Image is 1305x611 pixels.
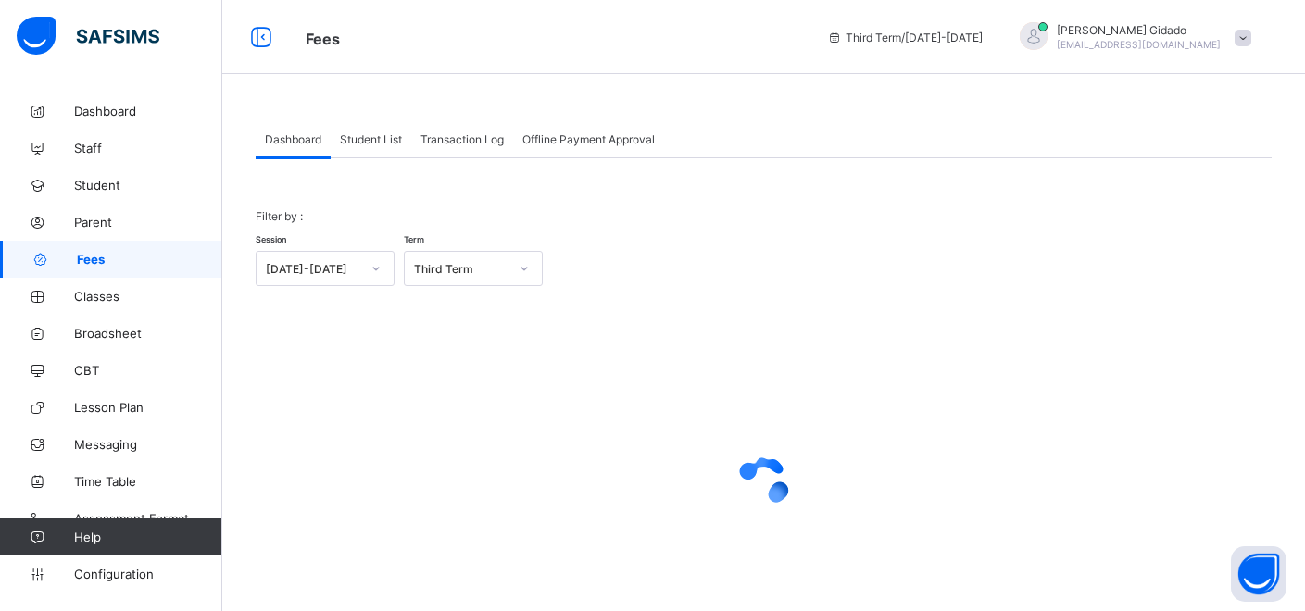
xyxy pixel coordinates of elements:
span: session/term information [827,31,983,44]
span: Assessment Format [74,511,222,526]
span: Term [404,234,424,244]
span: [PERSON_NAME] Gidado [1057,23,1221,37]
span: Help [74,530,221,544]
span: Fees [306,30,340,48]
span: [EMAIL_ADDRESS][DOMAIN_NAME] [1057,39,1221,50]
span: Lesson Plan [74,400,222,415]
span: Classes [74,289,222,304]
span: Fees [77,252,222,267]
div: MohammedGidado [1001,22,1261,53]
span: Parent [74,215,222,230]
span: Broadsheet [74,326,222,341]
span: Filter by : [256,209,303,223]
div: [DATE]-[DATE] [266,262,360,276]
span: Messaging [74,437,222,452]
div: Third Term [414,262,508,276]
span: Configuration [74,567,221,581]
span: Dashboard [265,132,321,146]
span: Student List [340,132,402,146]
button: Open asap [1231,546,1286,602]
img: safsims [17,17,159,56]
span: Student [74,178,222,193]
span: Staff [74,141,222,156]
span: CBT [74,363,222,378]
span: Time Table [74,474,222,489]
span: Session [256,234,286,244]
span: Transaction Log [420,132,504,146]
span: Dashboard [74,104,222,118]
span: Offline Payment Approval [522,132,655,146]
